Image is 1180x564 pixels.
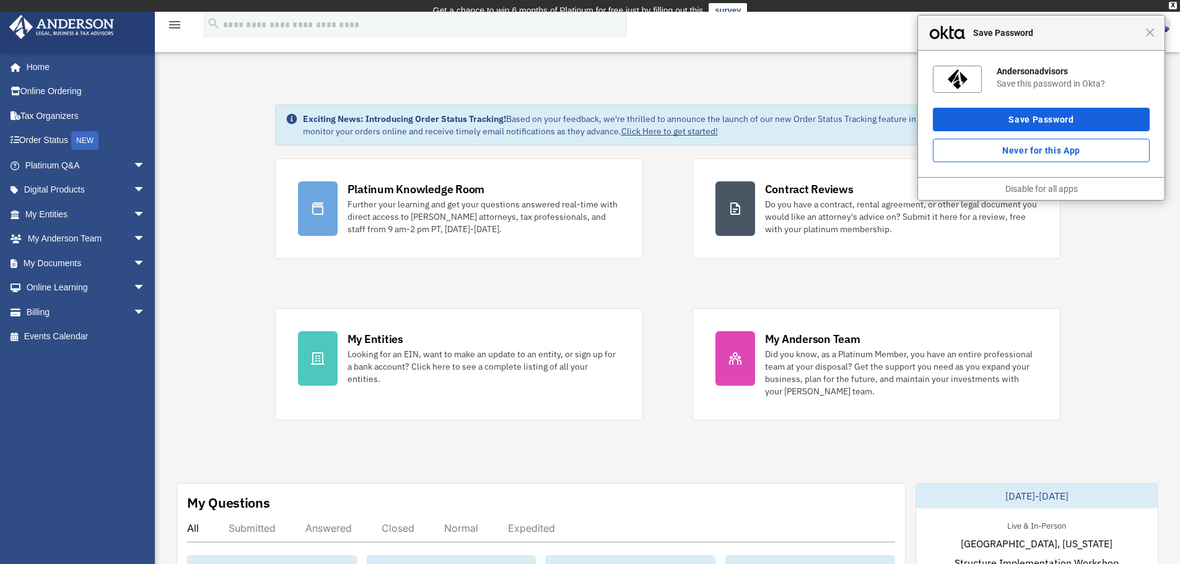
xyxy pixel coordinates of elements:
[9,103,164,128] a: Tax Organizers
[347,331,403,347] div: My Entities
[347,181,485,197] div: Platinum Knowledge Room
[961,536,1112,551] span: [GEOGRAPHIC_DATA], [US_STATE]
[167,17,182,32] i: menu
[347,348,620,385] div: Looking for an EIN, want to make an update to an entity, or sign up for a bank account? Click her...
[187,493,270,512] div: My Questions
[275,158,643,259] a: Platinum Knowledge Room Further your learning and get your questions answered real-time with dire...
[9,153,164,178] a: Platinum Q&Aarrow_drop_down
[1169,2,1177,9] div: close
[133,227,158,252] span: arrow_drop_down
[693,308,1060,420] a: My Anderson Team Did you know, as a Platinum Member, you have an entire professional team at your...
[9,251,164,275] a: My Documentsarrow_drop_down
[693,158,1060,259] a: Contract Reviews Do you have a contract, rental agreement, or other legal document you would like...
[765,331,860,347] div: My Anderson Team
[433,3,704,18] div: Get a chance to win 6 months of Platinum for free just by filling out this
[71,131,98,150] div: NEW
[997,518,1076,531] div: Live & In-Person
[621,126,718,137] a: Click Here to get started!
[1005,184,1078,194] a: Disable for all apps
[9,178,164,202] a: Digital Productsarrow_drop_down
[765,348,1038,397] div: Did you know, as a Platinum Member, you have an entire professional team at your disposal? Get th...
[9,227,164,251] a: My Anderson Teamarrow_drop_down
[765,181,854,197] div: Contract Reviews
[167,22,182,32] a: menu
[207,17,221,30] i: search
[948,69,968,89] img: nr4NPwAAAAZJREFUAwAwEkJbZx1BKgAAAABJRU5ErkJggg==
[933,139,1150,162] button: Never for this App
[9,300,164,324] a: Billingarrow_drop_down
[709,3,747,18] a: survey
[916,484,1158,508] div: [DATE]-[DATE]
[133,275,158,301] span: arrow_drop_down
[9,202,164,227] a: My Entitiesarrow_drop_down
[133,202,158,227] span: arrow_drop_down
[382,522,414,534] div: Closed
[444,522,478,534] div: Normal
[347,198,620,235] div: Further your learning and get your questions answered real-time with direct access to [PERSON_NAM...
[9,324,164,349] a: Events Calendar
[933,108,1150,131] button: Save Password
[275,308,643,420] a: My Entities Looking for an EIN, want to make an update to an entity, or sign up for a bank accoun...
[9,54,158,79] a: Home
[9,275,164,300] a: Online Learningarrow_drop_down
[9,79,164,104] a: Online Ordering
[6,15,118,39] img: Anderson Advisors Platinum Portal
[133,178,158,203] span: arrow_drop_down
[133,153,158,178] span: arrow_drop_down
[997,78,1150,89] div: Save this password in Okta?
[133,251,158,276] span: arrow_drop_down
[967,25,1145,40] span: Save Password
[997,66,1150,77] div: Andersonadvisors
[508,522,555,534] div: Expedited
[303,113,506,124] strong: Exciting News: Introducing Order Status Tracking!
[303,113,1050,137] div: Based on your feedback, we're thrilled to announce the launch of our new Order Status Tracking fe...
[187,522,199,534] div: All
[133,300,158,325] span: arrow_drop_down
[9,128,164,154] a: Order StatusNEW
[1145,28,1155,37] span: Close
[765,198,1038,235] div: Do you have a contract, rental agreement, or other legal document you would like an attorney's ad...
[229,522,276,534] div: Submitted
[305,522,352,534] div: Answered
